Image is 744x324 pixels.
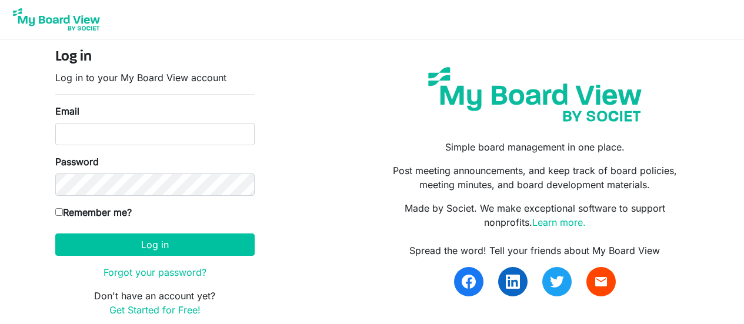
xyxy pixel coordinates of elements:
[55,104,79,118] label: Email
[55,71,255,85] p: Log in to your My Board View account
[55,233,255,256] button: Log in
[55,155,99,169] label: Password
[462,275,476,289] img: facebook.svg
[381,201,689,229] p: Made by Societ. We make exceptional software to support nonprofits.
[550,275,564,289] img: twitter.svg
[586,267,616,296] a: email
[55,49,255,66] h4: Log in
[594,275,608,289] span: email
[381,163,689,192] p: Post meeting announcements, and keep track of board policies, meeting minutes, and board developm...
[104,266,206,278] a: Forgot your password?
[381,140,689,154] p: Simple board management in one place.
[9,5,104,34] img: My Board View Logo
[506,275,520,289] img: linkedin.svg
[109,304,201,316] a: Get Started for Free!
[55,208,63,216] input: Remember me?
[381,243,689,258] div: Spread the word! Tell your friends about My Board View
[55,205,132,219] label: Remember me?
[532,216,586,228] a: Learn more.
[419,58,650,131] img: my-board-view-societ.svg
[55,289,255,317] p: Don't have an account yet?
